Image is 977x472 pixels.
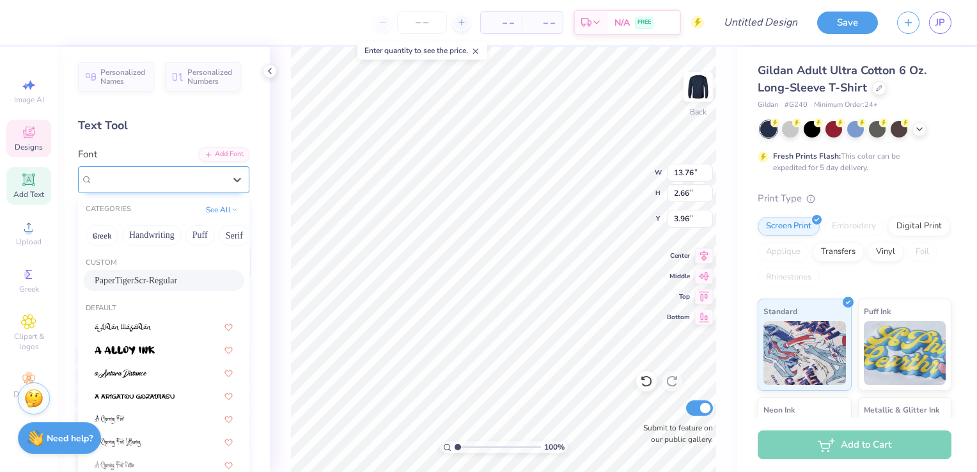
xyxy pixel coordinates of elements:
span: Personalized Names [100,68,146,86]
label: Font [78,147,97,162]
img: Standard [763,321,846,385]
span: Center [667,251,690,260]
button: Save [817,12,878,34]
span: Designs [15,142,43,152]
strong: Fresh Prints Flash: [773,151,841,161]
img: Puff Ink [864,321,946,385]
img: A Charming Font Outline [95,461,134,470]
input: Untitled Design [714,10,808,35]
div: Add Font [199,147,249,162]
div: Default [78,303,249,314]
span: Gildan Adult Ultra Cotton 6 Oz. Long-Sleeve T-Shirt [758,63,926,95]
label: Submit to feature on our public gallery. [636,422,713,445]
span: Add Text [13,189,44,200]
span: Standard [763,304,797,318]
img: Back [685,74,711,100]
span: # G240 [785,100,808,111]
span: Gildan [758,100,778,111]
div: Custom [78,258,249,269]
span: Upload [16,237,42,247]
div: Vinyl [868,242,903,262]
span: Clipart & logos [6,331,51,352]
div: Back [690,106,707,118]
span: – – [529,16,555,29]
img: A Charming Font [95,415,125,424]
span: FREE [637,18,651,27]
span: Image AI [14,95,44,105]
img: A Charming Font Leftleaning [95,438,141,447]
div: Enter quantity to see the price. [357,42,487,59]
span: Personalized Numbers [187,68,233,86]
button: See All [202,203,242,216]
img: a Antara Distance [95,369,147,378]
span: Bottom [667,313,690,322]
div: This color can be expedited for 5 day delivery. [773,150,930,173]
a: JP [929,12,951,34]
div: Rhinestones [758,268,820,287]
button: Serif [219,225,250,246]
div: CATEGORIES [86,204,131,215]
span: Metallic & Glitter Ink [864,403,939,416]
button: Puff [185,225,215,246]
div: Transfers [813,242,864,262]
span: 100 % [544,441,565,453]
div: Applique [758,242,809,262]
img: a Arigatou Gozaimasu [95,392,175,401]
strong: Need help? [47,432,93,444]
button: Handwriting [122,225,182,246]
div: Text Tool [78,117,249,134]
img: a Ahlan Wasahlan [95,323,152,332]
span: Puff Ink [864,304,891,318]
span: Decorate [13,389,44,399]
div: Screen Print [758,217,820,236]
input: – – [397,11,447,34]
span: Minimum Order: 24 + [814,100,878,111]
span: JP [935,15,945,30]
span: N/A [614,16,630,29]
span: Middle [667,272,690,281]
div: Foil [907,242,937,262]
span: Neon Ink [763,403,795,416]
button: Greek [86,225,118,246]
div: Embroidery [824,217,884,236]
span: – – [488,16,514,29]
span: Greek [19,284,39,294]
div: Digital Print [888,217,950,236]
img: a Alloy Ink [95,346,155,355]
span: PaperTigerScr-Regular [95,274,177,287]
div: Print Type [758,191,951,206]
span: Top [667,292,690,301]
